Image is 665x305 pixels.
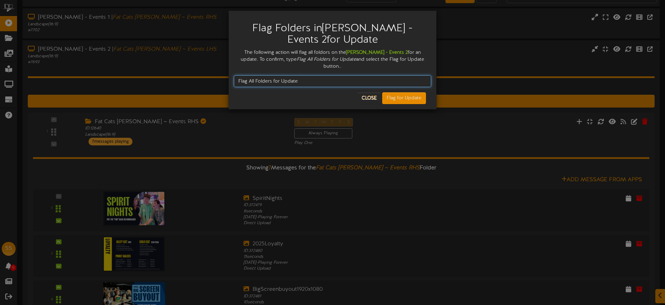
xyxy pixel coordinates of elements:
button: Close [358,93,381,104]
div: The following action will flag all foldors on the for an update. To confirm, type and select the ... [234,49,431,70]
strong: [PERSON_NAME] - Events 2 [346,50,408,55]
input: Flag All Folders for Update [234,75,431,87]
button: Flag for Update [382,92,426,104]
h2: Flag Folders in [PERSON_NAME] - Events 2 for Update [239,23,426,46]
i: Flag All Folders for Update [297,57,356,62]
